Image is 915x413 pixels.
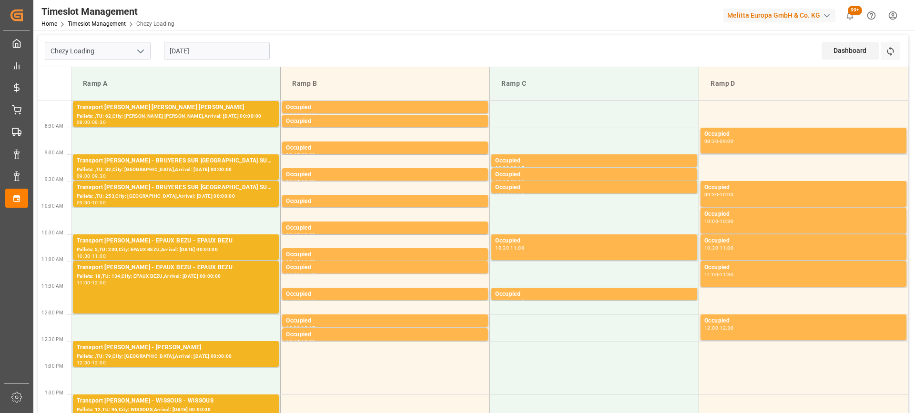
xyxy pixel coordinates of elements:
div: Pallets: 5,TU: 230,City: EPAUX BEZU,Arrival: [DATE] 00:00:00 [77,246,275,254]
div: 10:30 [77,254,91,258]
div: - [300,180,301,184]
div: Occupied [286,250,484,260]
div: 10:30 [495,246,509,250]
div: Transport [PERSON_NAME] - EPAUX BEZU - EPAUX BEZU [77,236,275,246]
div: - [718,326,720,330]
div: Transport [PERSON_NAME] [PERSON_NAME] [PERSON_NAME] [77,103,275,112]
div: - [718,272,720,277]
span: 10:30 AM [41,230,63,235]
div: - [718,219,720,223]
div: 08:15 [301,112,315,117]
button: Help Center [861,5,882,26]
div: - [91,281,92,285]
div: 10:00 [92,201,106,205]
span: 9:00 AM [45,150,63,155]
div: 10:30 [301,233,315,237]
div: Occupied [704,316,903,326]
div: 11:00 [92,254,106,258]
div: - [300,272,301,277]
span: 1:00 PM [45,363,63,369]
span: 1:30 PM [45,390,63,395]
div: Occupied [704,263,903,272]
div: Ramp C [498,75,691,92]
div: - [509,192,510,197]
div: Occupied [286,223,484,233]
div: Occupied [495,236,693,246]
div: Pallets: ,TU: 62,City: [PERSON_NAME] [PERSON_NAME],Arrival: [DATE] 00:00:00 [77,112,275,121]
div: Pallets: ,TU: 253,City: [GEOGRAPHIC_DATA],Arrival: [DATE] 00:00:00 [77,192,275,201]
div: Timeslot Management [41,4,174,19]
a: Timeslot Management [68,20,126,27]
div: 10:15 [286,233,300,237]
span: 99+ [848,6,862,15]
div: 10:00 [301,206,315,211]
input: DD-MM-YYYY [164,42,270,60]
input: Type to search/select [45,42,151,60]
div: - [300,153,301,157]
div: Occupied [286,170,484,180]
span: 11:00 AM [41,257,63,262]
div: 10:30 [704,246,718,250]
div: 11:00 [720,246,733,250]
div: - [718,192,720,197]
div: Occupied [495,156,693,166]
div: 12:00 [92,281,106,285]
div: 08:30 [92,120,106,124]
div: - [300,206,301,211]
div: 09:30 [92,174,106,178]
div: Occupied [286,143,484,153]
div: 11:30 [495,299,509,303]
div: - [718,246,720,250]
div: 11:45 [301,299,315,303]
div: - [91,201,92,205]
div: Occupied [495,170,693,180]
div: Pallets: 18,TU: 134,City: EPAUX BEZU,Arrival: [DATE] 00:00:00 [77,272,275,281]
div: - [300,326,301,330]
div: Occupied [704,236,903,246]
div: 12:30 [77,361,91,365]
span: 12:00 PM [41,310,63,315]
div: Transport [PERSON_NAME] - BRUYERES SUR [GEOGRAPHIC_DATA] SUR [GEOGRAPHIC_DATA] [77,156,275,166]
div: 12:00 [704,326,718,330]
div: 10:00 [720,192,733,197]
div: 09:00 [301,153,315,157]
div: Pallets: ,TU: 79,City: [GEOGRAPHIC_DATA],Arrival: [DATE] 00:00:00 [77,353,275,361]
div: Occupied [704,130,903,139]
div: - [300,233,301,237]
div: Occupied [286,316,484,326]
div: 09:30 [301,180,315,184]
div: Occupied [286,103,484,112]
div: Occupied [286,330,484,340]
div: 11:00 [286,272,300,277]
button: show 100 new notifications [839,5,861,26]
div: - [300,260,301,264]
div: Occupied [704,210,903,219]
div: 11:15 [301,272,315,277]
div: - [300,126,301,131]
div: - [300,299,301,303]
button: open menu [133,44,147,59]
div: Pallets: ,TU: 32,City: [GEOGRAPHIC_DATA],Arrival: [DATE] 00:00:00 [77,166,275,174]
div: 10:45 [286,260,300,264]
span: 11:30 AM [41,283,63,289]
span: 9:30 AM [45,177,63,182]
div: Transport [PERSON_NAME] - BRUYERES SUR [GEOGRAPHIC_DATA] SUR [GEOGRAPHIC_DATA] [77,183,275,192]
div: 13:00 [92,361,106,365]
div: 08:45 [286,153,300,157]
div: 09:00 [720,139,733,143]
div: 09:15 [286,180,300,184]
div: Occupied [286,263,484,272]
a: Home [41,20,57,27]
div: - [509,166,510,170]
div: 09:15 [510,166,524,170]
div: Dashboard [822,42,879,60]
div: 09:00 [495,166,509,170]
div: 11:30 [286,299,300,303]
div: Ramp A [79,75,273,92]
div: 09:00 [77,174,91,178]
div: 09:45 [286,206,300,211]
span: 10:00 AM [41,203,63,209]
div: Occupied [495,290,693,299]
div: 09:30 [77,201,91,205]
div: 09:30 [510,180,524,184]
